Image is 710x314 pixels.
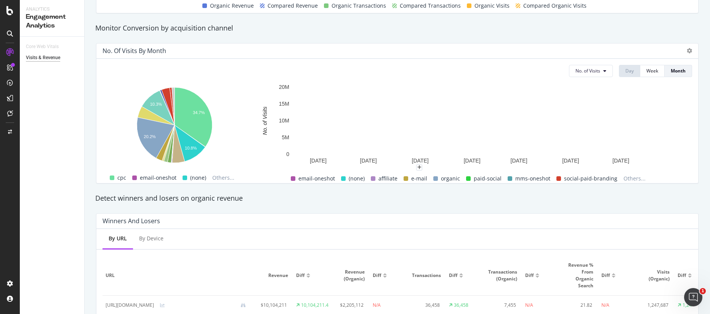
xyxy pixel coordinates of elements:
span: mms-oneshot [515,174,550,183]
button: Month [665,65,692,77]
div: 1,247,655 [683,302,704,309]
span: Organic Transactions [332,1,386,10]
div: 36,458 [411,302,440,309]
div: $10,104,211 [258,302,287,309]
div: N/A [601,302,609,309]
div: Monitor Conversion by acquisition channel [91,23,703,33]
span: Others... [209,173,237,182]
div: N/A [373,302,381,309]
text: 10.8% [185,146,197,150]
span: (none) [349,174,365,183]
span: social-paid-branding [564,174,617,183]
div: 21.82 [563,302,592,309]
div: No. of Visits by Month [103,47,166,55]
span: Visits (Organic) [639,269,670,282]
text: 15M [279,101,289,107]
div: Engagement Analytics [26,13,78,30]
span: email-oneshot [298,174,335,183]
div: Detect winners and losers on organic revenue [91,193,703,203]
span: Diff [449,272,457,279]
div: Analytics [26,6,78,13]
span: Organic Visits [474,1,510,10]
span: Compared Revenue [268,1,318,10]
a: Core Web Vitals [26,43,66,51]
span: 1 [700,288,706,294]
iframe: Intercom live chat [684,288,702,306]
button: Week [640,65,665,77]
text: [DATE] [612,158,629,164]
span: e-mail [411,174,427,183]
text: [DATE] [412,158,428,164]
text: [DATE] [360,158,377,164]
span: Diff [296,272,305,279]
span: Organic Revenue [210,1,254,10]
div: 36,458 [454,302,468,309]
span: Revenue (Organic) [335,269,365,282]
text: 20.2% [144,134,155,139]
span: Revenue [258,272,288,279]
span: URL [106,272,250,279]
svg: A chart. [103,83,246,167]
span: Diff [525,272,534,279]
svg: A chart. [251,83,688,167]
div: 10,104,211.4 [301,302,329,309]
div: Visits & Revenue [26,54,60,62]
div: N/A [525,302,533,309]
div: [URL][DOMAIN_NAME] [106,302,154,309]
span: % Revenue from Organic Search [563,262,593,289]
text: 10M [279,118,289,124]
text: [DATE] [463,158,480,164]
div: 1,247,687 [639,302,668,309]
div: Winners And Losers [103,217,160,225]
span: No. of Visits [575,68,600,74]
button: Day [619,65,640,77]
span: organic [441,174,460,183]
span: Diff [373,272,381,279]
text: 10.3% [150,102,162,106]
span: Transactions [411,272,441,279]
span: Compared Transactions [400,1,461,10]
text: 20M [279,84,289,90]
span: Diff [678,272,686,279]
a: Visits & Revenue [26,54,79,62]
div: By Device [139,235,163,242]
text: [DATE] [510,158,527,164]
div: Week [646,68,658,74]
span: Diff [601,272,610,279]
span: paid-social [474,174,502,183]
div: Day [625,68,634,74]
div: Core Web Vitals [26,43,59,51]
span: cpc [117,173,126,182]
div: 7,455 [487,302,516,309]
button: No. of Visits [569,65,613,77]
text: 0 [286,151,289,157]
text: [DATE] [562,158,579,164]
div: plus [416,164,422,171]
span: (none) [190,173,206,182]
text: 5M [282,134,289,140]
span: Transactions (Organic) [487,269,517,282]
span: Compared Organic Visits [523,1,587,10]
div: By URL [109,235,127,242]
span: Others... [620,174,649,183]
text: No. of Visits [262,106,268,135]
span: email-oneshot [140,173,176,182]
div: Month [671,68,686,74]
div: $2,205,112 [335,302,364,309]
text: 34.7% [193,110,205,115]
text: [DATE] [310,158,327,164]
span: affiliate [378,174,397,183]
